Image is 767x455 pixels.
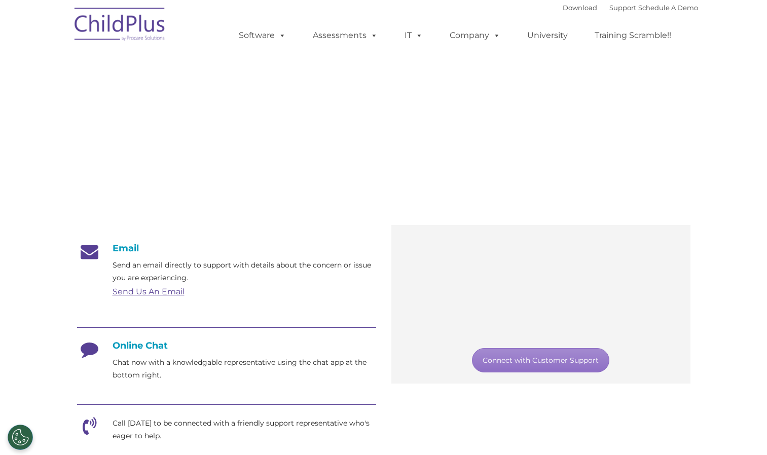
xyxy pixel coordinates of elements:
h4: Online Chat [77,340,376,351]
a: University [517,25,578,46]
a: Training Scramble!! [585,25,681,46]
a: IT [394,25,433,46]
h4: Email [77,243,376,254]
a: Support [609,4,636,12]
a: Schedule A Demo [638,4,698,12]
a: Company [440,25,510,46]
a: Assessments [303,25,388,46]
a: Download [563,4,597,12]
a: Software [229,25,296,46]
font: | [563,4,698,12]
img: ChildPlus by Procare Solutions [69,1,171,51]
button: Cookies Settings [8,425,33,450]
p: Chat now with a knowledgable representative using the chat app at the bottom right. [113,356,376,382]
a: Connect with Customer Support [472,348,609,372]
p: Send an email directly to support with details about the concern or issue you are experiencing. [113,259,376,284]
a: Send Us An Email [113,287,185,296]
p: Call [DATE] to be connected with a friendly support representative who's eager to help. [113,417,376,442]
